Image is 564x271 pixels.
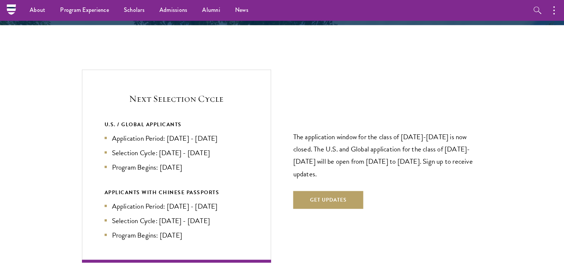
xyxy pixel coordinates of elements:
li: Program Begins: [DATE] [105,230,248,241]
button: Get Updates [293,191,363,209]
h5: Next Selection Cycle [105,92,248,105]
li: Application Period: [DATE] - [DATE] [105,133,248,144]
li: Application Period: [DATE] - [DATE] [105,201,248,212]
div: U.S. / GLOBAL APPLICANTS [105,120,248,129]
li: Selection Cycle: [DATE] - [DATE] [105,147,248,158]
li: Program Begins: [DATE] [105,162,248,173]
div: APPLICANTS WITH CHINESE PASSPORTS [105,188,248,197]
p: The application window for the class of [DATE]-[DATE] is now closed. The U.S. and Global applicat... [293,131,482,180]
li: Selection Cycle: [DATE] - [DATE] [105,215,248,226]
